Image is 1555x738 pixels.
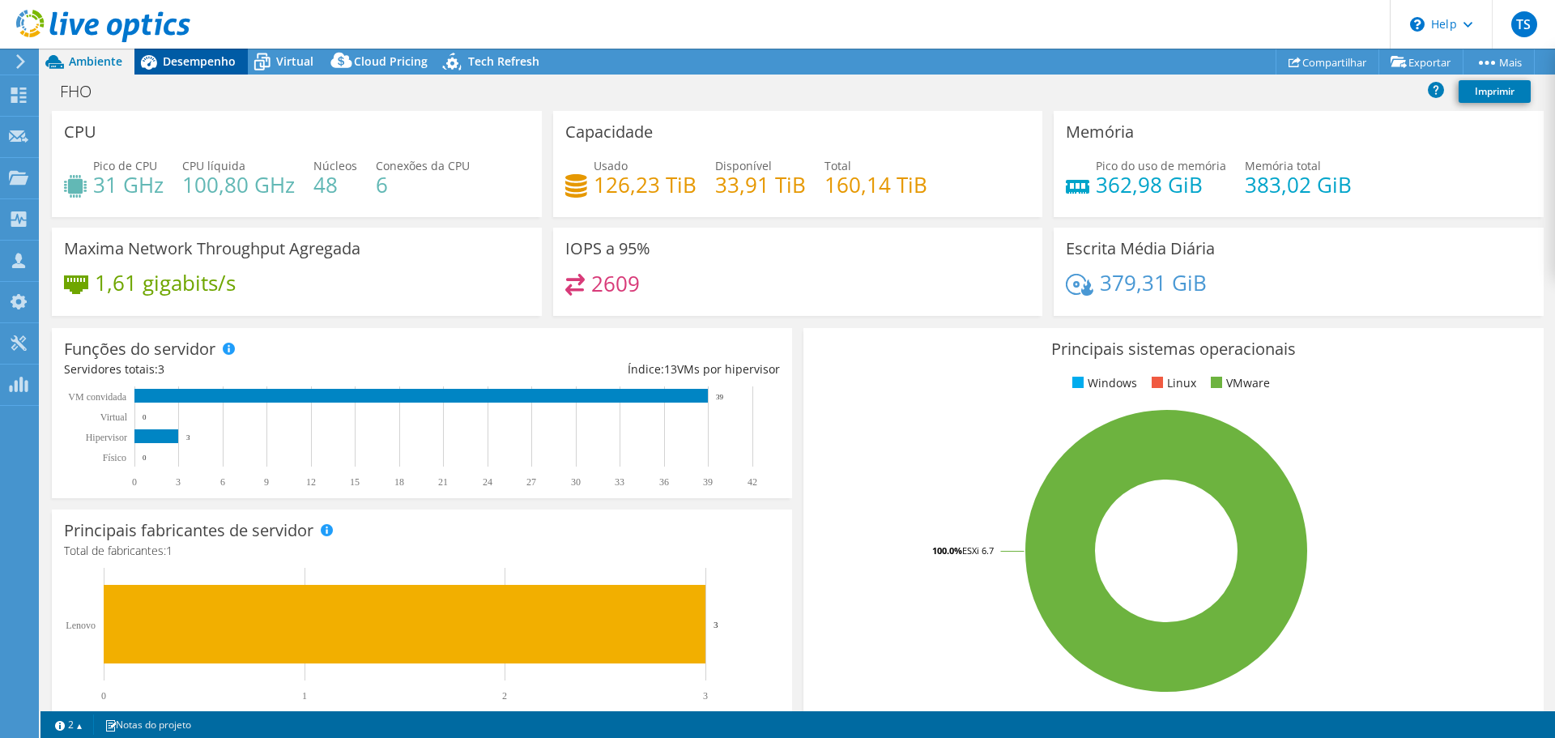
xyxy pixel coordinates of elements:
[132,476,137,488] text: 0
[86,432,127,443] text: Hipervisor
[716,393,724,401] text: 39
[95,274,236,292] h4: 1,61 gigabits/s
[158,361,164,377] span: 3
[64,360,422,378] div: Servidores totais:
[376,158,470,173] span: Conexões da CPU
[816,340,1532,358] h3: Principais sistemas operacionais
[313,158,357,173] span: Núcleos
[468,53,539,69] span: Tech Refresh
[264,476,269,488] text: 9
[64,522,313,540] h3: Principais fabricantes de servidor
[220,476,225,488] text: 6
[64,240,360,258] h3: Maxima Network Throughput Agregada
[1511,11,1537,37] span: TS
[483,476,492,488] text: 24
[659,476,669,488] text: 36
[594,158,628,173] span: Usado
[703,690,708,702] text: 3
[703,476,713,488] text: 39
[143,454,147,462] text: 0
[376,176,470,194] h4: 6
[715,176,806,194] h4: 33,91 TiB
[163,53,236,69] span: Desempenho
[1378,49,1463,75] a: Exportar
[1068,374,1137,392] li: Windows
[565,123,653,141] h3: Capacidade
[182,176,295,194] h4: 100,80 GHz
[93,158,157,173] span: Pico de CPU
[714,620,718,629] text: 3
[748,476,757,488] text: 42
[44,715,94,735] a: 2
[824,158,851,173] span: Total
[66,620,96,631] text: Lenovo
[350,476,360,488] text: 15
[64,542,780,560] h4: Total de fabricantes:
[932,544,962,557] tspan: 100.0%
[438,476,448,488] text: 21
[594,176,697,194] h4: 126,23 TiB
[664,361,677,377] span: 13
[1276,49,1379,75] a: Compartilhar
[186,433,190,442] text: 3
[1245,158,1321,173] span: Memória total
[103,452,126,463] tspan: Físico
[1463,49,1535,75] a: Mais
[571,476,581,488] text: 30
[1100,274,1207,292] h4: 379,31 GiB
[68,391,126,403] text: VM convidada
[715,158,772,173] span: Disponível
[53,83,117,100] h1: FHO
[276,53,313,69] span: Virtual
[176,476,181,488] text: 3
[824,176,927,194] h4: 160,14 TiB
[69,53,122,69] span: Ambiente
[182,158,245,173] span: CPU líquida
[1066,240,1215,258] h3: Escrita Média Diária
[306,476,316,488] text: 12
[1066,123,1134,141] h3: Memória
[1148,374,1196,392] li: Linux
[565,240,650,258] h3: IOPS a 95%
[962,544,994,557] tspan: ESXi 6.7
[64,340,215,358] h3: Funções do servidor
[1096,176,1226,194] h4: 362,98 GiB
[64,123,96,141] h3: CPU
[101,690,106,702] text: 0
[93,176,164,194] h4: 31 GHz
[1207,374,1270,392] li: VMware
[143,413,147,421] text: 0
[302,690,307,702] text: 1
[354,53,428,69] span: Cloud Pricing
[502,690,507,702] text: 2
[1410,17,1425,32] svg: \n
[591,275,640,292] h4: 2609
[1245,176,1352,194] h4: 383,02 GiB
[93,715,202,735] a: Notas do projeto
[166,543,173,558] span: 1
[1459,80,1531,103] a: Imprimir
[1096,158,1226,173] span: Pico do uso de memória
[615,476,624,488] text: 33
[100,412,128,423] text: Virtual
[313,176,357,194] h4: 48
[526,476,536,488] text: 27
[394,476,404,488] text: 18
[422,360,780,378] div: Índice: VMs por hipervisor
